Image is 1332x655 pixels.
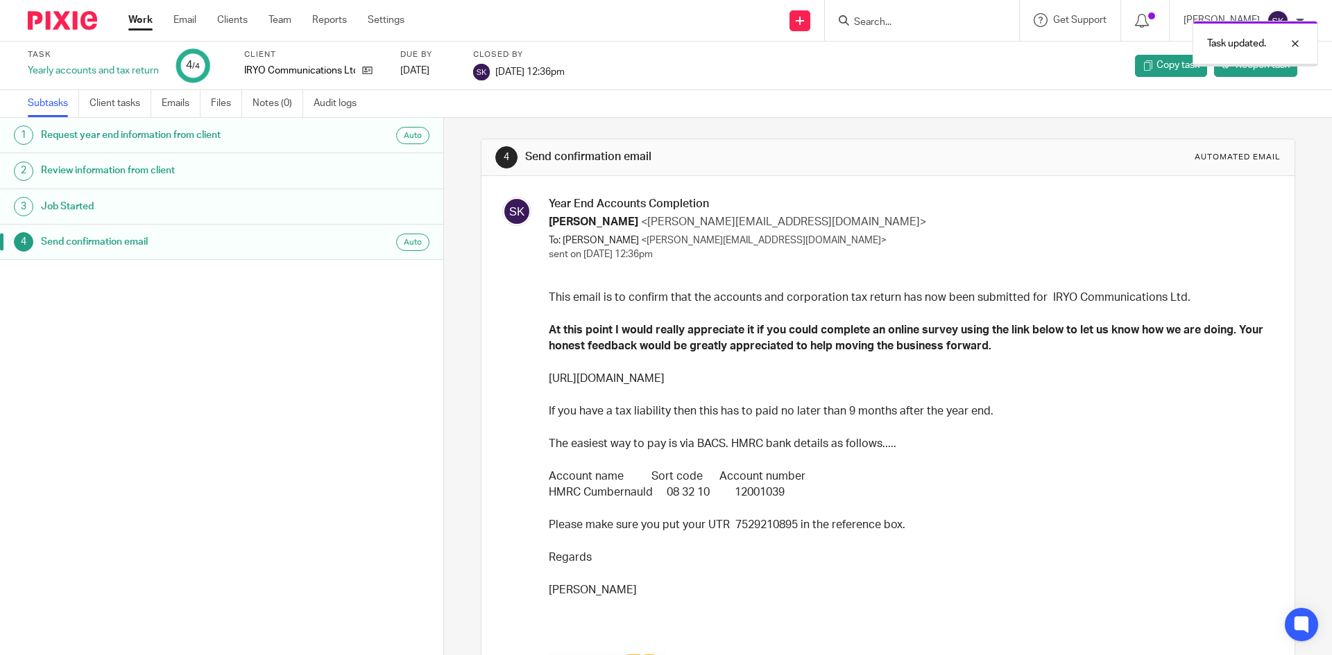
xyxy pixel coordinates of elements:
[549,582,1270,598] p: [PERSON_NAME]
[162,90,200,117] a: Emails
[549,216,638,227] span: [PERSON_NAME]
[1267,10,1289,32] img: svg%3E
[128,13,153,27] a: Work
[1195,152,1281,163] div: Automated email
[28,11,97,30] img: Pixie
[14,125,33,145] div: 1
[192,62,200,70] small: /4
[473,64,490,80] img: svg%3E
[244,64,355,78] p: IRYO Communications Ltd
[41,125,300,146] h1: Request year end information from client
[549,236,639,245] span: To: [PERSON_NAME]
[549,469,1270,484] p: Account name Sort code Account number
[14,197,33,216] div: 3
[400,64,456,78] div: [DATE]
[549,403,1270,419] p: If you have a tax liability then this has to paid no later than 9 months after the year end.
[41,232,300,252] h1: Send confirmation email
[312,13,347,27] a: Reports
[41,196,300,217] h1: Job Started
[549,290,1270,306] p: This email is to confirm that the accounts and corporation tax return has now been submitted for ...
[89,90,151,117] a: Client tasks
[641,236,887,245] span: <[PERSON_NAME][EMAIL_ADDRESS][DOMAIN_NAME]>
[641,216,926,227] span: <[PERSON_NAME][EMAIL_ADDRESS][DOMAIN_NAME]>
[502,197,531,226] img: svg%3E
[173,13,196,27] a: Email
[549,250,653,259] span: sent on [DATE] 12:36pm
[549,517,1270,533] p: Please make sure you put your UTR 7529210895 in the reference box.
[268,13,291,27] a: Team
[549,373,665,384] a: [URL][DOMAIN_NAME]
[396,234,429,251] div: Auto
[525,150,918,164] h1: Send confirmation email
[473,49,565,60] label: Closed by
[549,484,1270,500] p: HMRC Cumbernauld 08 32 10 12001039
[14,232,33,252] div: 4
[186,58,200,73] div: 4
[14,161,33,181] div: 2
[28,64,159,78] div: Yearly accounts and tax return
[253,90,303,117] a: Notes (0)
[211,90,242,117] a: Files
[41,160,300,181] h1: Review information from client
[28,90,79,117] a: Subtasks
[549,436,1270,452] p: The easiest way to pay is via BACS. HMRC bank details as follows.....
[495,67,565,76] span: [DATE] 12:36pm
[368,13,404,27] a: Settings
[396,127,429,144] div: Auto
[28,49,159,60] label: Task
[549,197,1270,211] h3: Year End Accounts Completion
[1207,37,1266,51] p: Task updated.
[314,90,367,117] a: Audit logs
[217,13,248,27] a: Clients
[549,550,1270,566] p: Regards
[244,49,383,60] label: Client
[495,146,518,168] div: 4
[400,49,456,60] label: Due by
[549,324,1263,351] strong: At this point I would really appreciate it if you could complete an online survey using the link ...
